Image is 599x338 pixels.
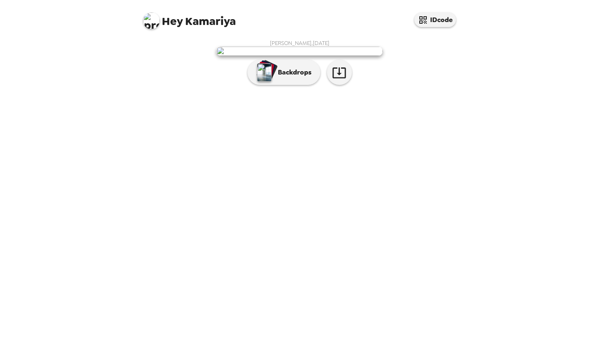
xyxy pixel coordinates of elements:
[143,12,160,29] img: profile pic
[216,47,383,56] img: user
[248,60,320,85] button: Backdrops
[414,12,456,27] button: IDcode
[274,67,312,77] p: Backdrops
[270,40,329,47] span: [PERSON_NAME] , [DATE]
[143,8,236,27] span: Kamariya
[162,14,183,29] span: Hey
